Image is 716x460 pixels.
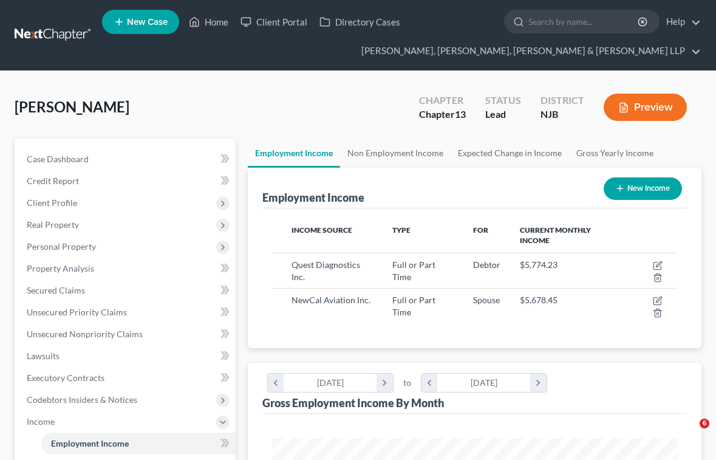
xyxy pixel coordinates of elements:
[27,394,137,405] span: Codebtors Insiders & Notices
[234,11,313,33] a: Client Portal
[127,18,168,27] span: New Case
[27,285,85,295] span: Secured Claims
[355,40,701,62] a: [PERSON_NAME], [PERSON_NAME], [PERSON_NAME] & [PERSON_NAME] LLP
[27,241,96,252] span: Personal Property
[17,148,236,170] a: Case Dashboard
[51,438,129,448] span: Employment Income
[604,177,682,200] button: New Income
[520,225,591,245] span: Current Monthly Income
[292,259,360,282] span: Quest Diagnostics Inc.
[17,280,236,301] a: Secured Claims
[292,295,370,305] span: NewCal Aviation Inc.
[437,374,530,392] div: [DATE]
[530,374,547,392] i: chevron_right
[27,197,77,208] span: Client Profile
[248,139,340,168] a: Employment Income
[17,367,236,389] a: Executory Contracts
[41,433,236,455] a: Employment Income
[262,396,444,410] div: Gross Employment Income By Month
[392,259,435,282] span: Full or Part Time
[313,11,406,33] a: Directory Cases
[17,323,236,345] a: Unsecured Nonpriority Claims
[27,372,104,383] span: Executory Contracts
[604,94,687,121] button: Preview
[675,419,704,448] iframe: Intercom live chat
[660,11,701,33] a: Help
[17,301,236,323] a: Unsecured Priority Claims
[284,374,377,392] div: [DATE]
[292,225,352,235] span: Income Source
[377,374,393,392] i: chevron_right
[473,259,500,270] span: Debtor
[262,190,364,205] div: Employment Income
[27,176,79,186] span: Credit Report
[27,307,127,317] span: Unsecured Priority Claims
[451,139,569,168] a: Expected Change in Income
[473,295,500,305] span: Spouse
[403,377,411,389] span: to
[183,11,234,33] a: Home
[268,374,284,392] i: chevron_left
[569,139,661,168] a: Gross Yearly Income
[421,374,438,392] i: chevron_left
[392,225,411,235] span: Type
[27,154,89,164] span: Case Dashboard
[392,295,435,317] span: Full or Part Time
[27,219,79,230] span: Real Property
[27,351,60,361] span: Lawsuits
[528,10,639,33] input: Search by name...
[473,225,488,235] span: For
[15,98,129,115] span: [PERSON_NAME]
[485,94,521,108] div: Status
[485,108,521,122] div: Lead
[27,329,143,339] span: Unsecured Nonpriority Claims
[455,108,466,120] span: 13
[700,419,709,428] span: 6
[540,108,584,122] div: NJB
[17,170,236,192] a: Credit Report
[520,259,557,270] span: $5,774.23
[27,263,94,273] span: Property Analysis
[520,295,557,305] span: $5,678.45
[340,139,451,168] a: Non Employment Income
[540,94,584,108] div: District
[27,416,55,427] span: Income
[17,345,236,367] a: Lawsuits
[419,108,466,122] div: Chapter
[17,258,236,280] a: Property Analysis
[419,94,466,108] div: Chapter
